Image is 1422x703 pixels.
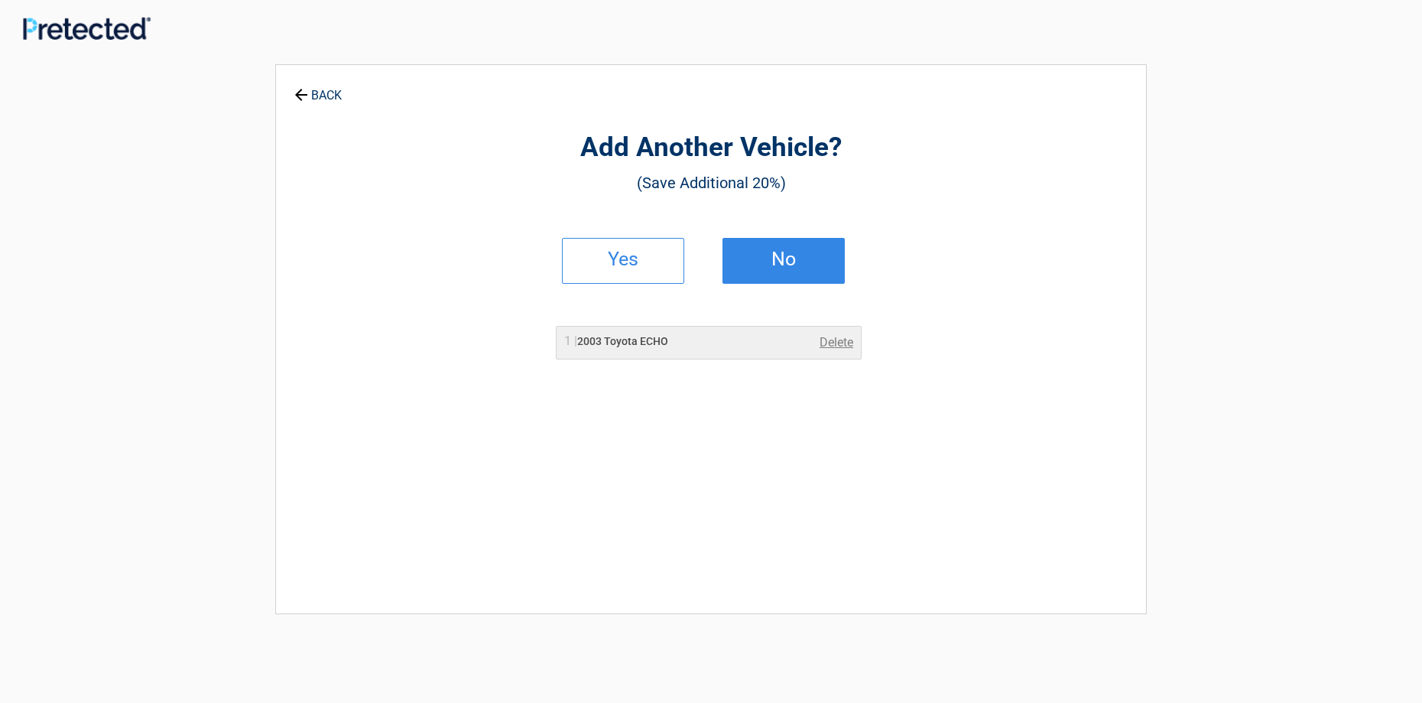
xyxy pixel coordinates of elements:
h2: No [739,254,829,265]
a: Delete [820,334,853,352]
h2: Yes [578,254,668,265]
h3: (Save Additional 20%) [360,170,1062,196]
h2: Add Another Vehicle? [360,130,1062,166]
h2: 2003 Toyota ECHO [564,334,668,350]
span: 1 | [564,334,577,348]
img: Main Logo [23,17,151,40]
a: BACK [291,75,345,102]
